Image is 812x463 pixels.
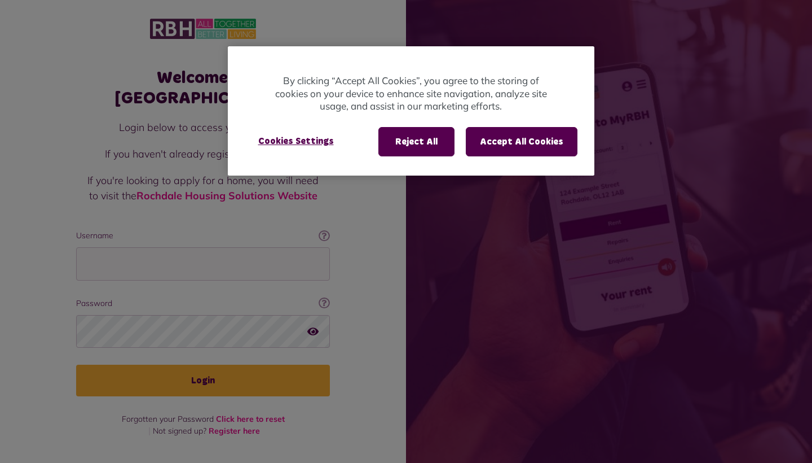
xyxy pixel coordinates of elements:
p: By clicking “Accept All Cookies”, you agree to the storing of cookies on your device to enhance s... [273,75,549,113]
div: Privacy [228,46,594,176]
div: Cookie banner [228,46,594,176]
button: Cookies Settings [245,127,347,155]
button: Reject All [378,127,454,156]
button: Accept All Cookies [466,127,577,156]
